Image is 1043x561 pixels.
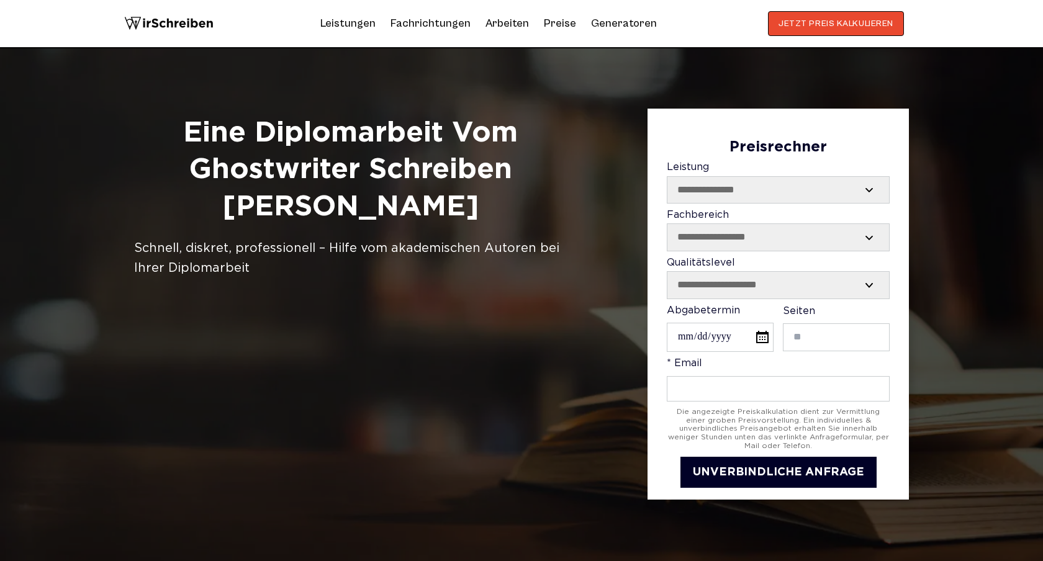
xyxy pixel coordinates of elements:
[485,14,529,34] a: Arbeiten
[667,305,774,352] label: Abgabetermin
[693,467,864,477] span: UNVERBINDLICHE ANFRAGE
[134,115,567,226] h1: Eine Diplomarbeit vom Ghostwriter Schreiben [PERSON_NAME]
[667,258,890,299] label: Qualitätslevel
[124,11,214,36] img: logo wirschreiben
[667,408,890,451] div: Die angezeigte Preiskalkulation dient zur Vermittlung einer groben Preisvorstellung. Ein individu...
[667,376,890,402] input: * Email
[680,457,877,488] button: UNVERBINDLICHE ANFRAGE
[783,307,815,316] span: Seiten
[667,177,889,203] select: Leistung
[544,17,576,30] a: Preise
[667,323,774,352] input: Abgabetermin
[667,272,889,298] select: Qualitätslevel
[667,224,889,250] select: Fachbereich
[320,14,376,34] a: Leistungen
[667,139,890,488] form: Contact form
[591,14,657,34] a: Generatoren
[667,139,890,156] div: Preisrechner
[134,238,567,278] div: Schnell, diskret, professionell – Hilfe vom akademischen Autoren bei Ihrer Diplomarbeit
[391,14,471,34] a: Fachrichtungen
[667,162,890,204] label: Leistung
[667,210,890,251] label: Fachbereich
[768,11,904,36] button: JETZT PREIS KALKULIEREN
[667,358,890,401] label: * Email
